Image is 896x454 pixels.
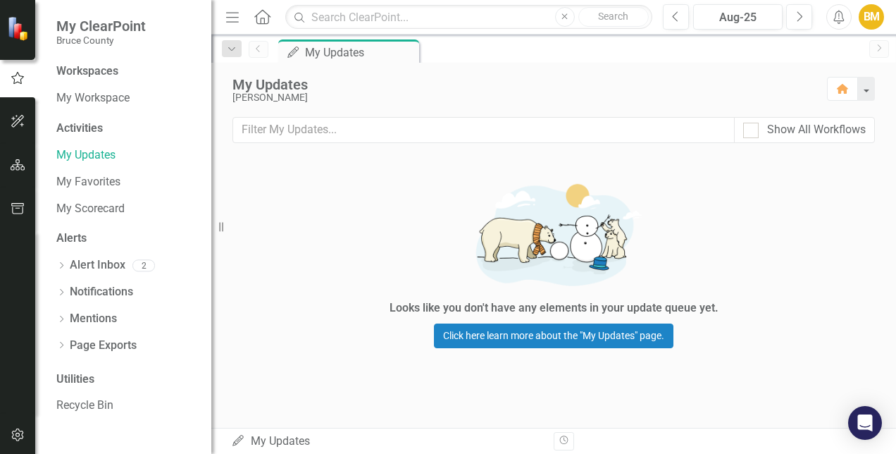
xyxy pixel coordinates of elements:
[698,9,778,26] div: Aug-25
[56,121,197,137] div: Activities
[767,122,866,138] div: Show All Workflows
[56,90,197,106] a: My Workspace
[56,18,146,35] span: My ClearPoint
[56,63,118,80] div: Workspaces
[56,231,197,247] div: Alerts
[132,259,155,271] div: 2
[232,92,813,103] div: [PERSON_NAME]
[848,406,882,440] div: Open Intercom Messenger
[342,171,765,296] img: Getting started
[578,7,649,27] button: Search
[390,300,718,317] div: Looks like you don't have any elements in your update queue yet.
[285,5,652,30] input: Search ClearPoint...
[434,324,673,348] a: Click here learn more about the "My Updates" page.
[56,372,197,388] div: Utilities
[859,4,884,30] button: BM
[56,147,197,164] a: My Updates
[598,11,628,22] span: Search
[305,44,416,61] div: My Updates
[231,434,543,450] div: My Updates
[70,257,125,274] a: Alert Inbox
[232,117,735,143] input: Filter My Updates...
[56,201,197,217] a: My Scorecard
[7,16,32,41] img: ClearPoint Strategy
[56,174,197,190] a: My Favorites
[70,311,117,327] a: Mentions
[693,4,783,30] button: Aug-25
[70,338,137,354] a: Page Exports
[56,35,146,46] small: Bruce County
[70,284,133,300] a: Notifications
[56,398,197,414] a: Recycle Bin
[232,77,813,92] div: My Updates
